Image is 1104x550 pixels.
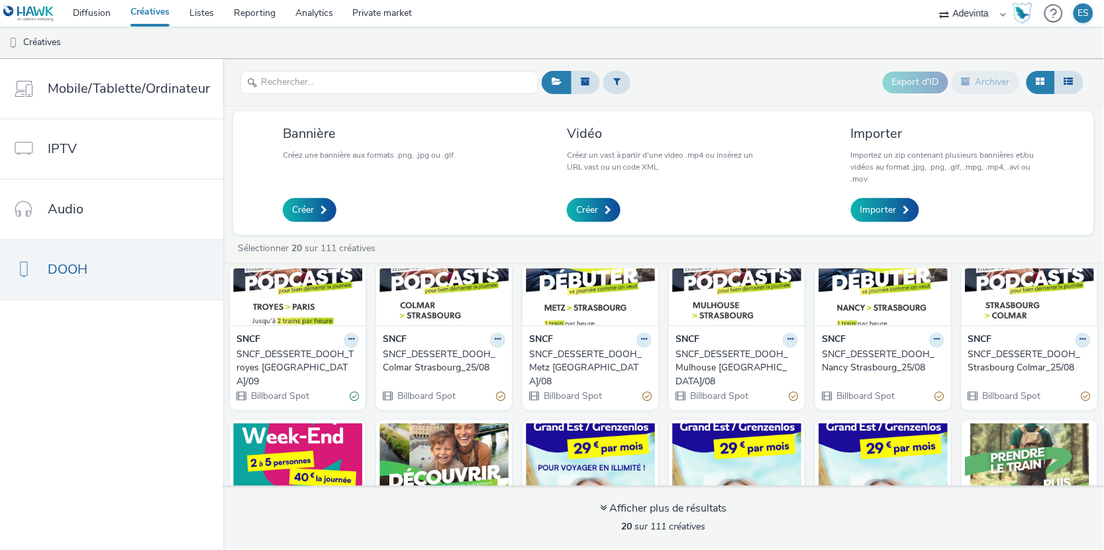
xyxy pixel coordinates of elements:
[542,390,602,402] span: Billboard Spot
[601,501,727,516] div: Afficher plus de résultats
[952,71,1020,93] button: Archiver
[822,333,846,348] strong: SNCF
[642,390,652,404] div: Partiellement valide
[48,199,83,219] span: Audio
[283,125,456,142] h3: Bannière
[851,125,1044,142] h3: Importer
[883,72,948,93] button: Export d'ID
[283,198,336,222] a: Créer
[396,390,456,402] span: Billboard Spot
[968,348,1085,375] div: SNCF_DESSERTE_DOOH_Strasbourg Colmar_25/08
[676,348,793,388] div: SNCF_DESSERTE_DOOH_Mulhouse [GEOGRAPHIC_DATA]/08
[240,71,538,94] input: Rechercher...
[48,79,210,98] span: Mobile/Tablette/Ordinateur
[1013,3,1038,24] a: Hawk Academy
[383,333,407,348] strong: SNCF
[789,390,798,404] div: Partiellement valide
[567,198,621,222] a: Créer
[567,125,760,142] h3: Vidéo
[3,5,54,22] img: undefined Logo
[676,348,798,388] a: SNCF_DESSERTE_DOOH_Mulhouse [GEOGRAPHIC_DATA]/08
[48,139,77,158] span: IPTV
[291,242,302,254] strong: 20
[383,348,505,375] a: SNCF_DESSERTE_DOOH_Colmar Strasbourg_25/08
[851,149,1044,185] p: Importez un zip contenant plusieurs bannières et/ou vidéos au format .jpg, .png, .gif, .mpg, .mp4...
[496,390,505,404] div: Partiellement valide
[350,390,359,404] div: Valide
[529,348,646,388] div: SNCF_DESSERTE_DOOH_Metz [GEOGRAPHIC_DATA]/08
[250,390,309,402] span: Billboard Spot
[822,348,939,375] div: SNCF_DESSERTE_DOOH_Nancy Strasbourg_25/08
[283,149,456,161] p: Créez une bannière aux formats .png, .jpg ou .gif.
[968,348,1091,375] a: SNCF_DESSERTE_DOOH_Strasbourg Colmar_25/08
[851,198,919,222] a: Importer
[1027,71,1055,93] button: Grille
[48,260,87,279] span: DOOH
[968,333,992,348] strong: SNCF
[835,390,895,402] span: Billboard Spot
[860,203,897,217] span: Importer
[1013,3,1032,24] img: Hawk Academy
[622,520,706,533] span: sur 111 créatives
[567,149,760,173] p: Créez un vast à partir d'une video .mp4 ou insérez un URL vast ou un code XML.
[292,203,314,217] span: Créer
[1054,71,1083,93] button: Liste
[236,242,381,254] a: Sélectionner sur 111 créatives
[935,390,944,404] div: Partiellement valide
[1081,390,1091,404] div: Partiellement valide
[576,203,598,217] span: Créer
[822,348,944,375] a: SNCF_DESSERTE_DOOH_Nancy Strasbourg_25/08
[7,36,20,50] img: dooh
[236,333,260,348] strong: SNCF
[622,520,632,533] strong: 20
[689,390,748,402] span: Billboard Spot
[236,348,354,388] div: SNCF_DESSERTE_DOOH_Troyes [GEOGRAPHIC_DATA]/09
[529,348,652,388] a: SNCF_DESSERTE_DOOH_Metz [GEOGRAPHIC_DATA]/08
[383,348,500,375] div: SNCF_DESSERTE_DOOH_Colmar Strasbourg_25/08
[981,390,1041,402] span: Billboard Spot
[1078,3,1089,23] div: ES
[676,333,699,348] strong: SNCF
[236,348,359,388] a: SNCF_DESSERTE_DOOH_Troyes [GEOGRAPHIC_DATA]/09
[529,333,553,348] strong: SNCF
